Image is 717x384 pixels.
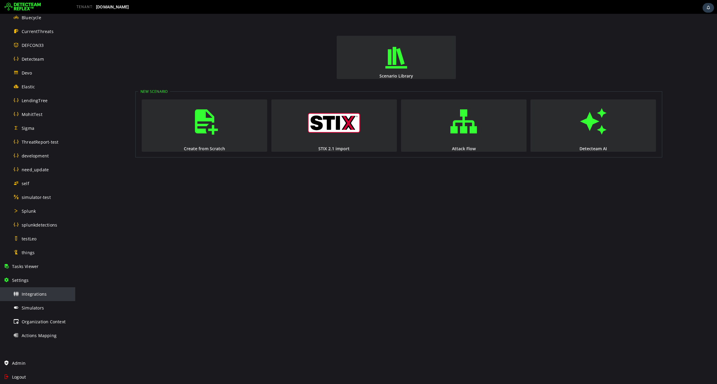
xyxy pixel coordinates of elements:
[22,319,66,325] span: Organization Context
[22,139,58,145] span: ThreatReport-test
[22,305,44,311] span: Simulators
[5,2,41,12] img: Detecteam logo
[455,132,581,138] div: Detecteam AI
[455,86,581,138] button: Detecteam AI
[22,153,49,159] span: development
[22,181,29,186] span: self
[22,42,44,48] span: DEFCON33
[22,208,36,214] span: Splunk
[325,132,452,138] div: Attack Flow
[196,86,322,138] button: STIX 2.1 import
[22,56,44,62] span: Detecteam
[22,291,47,297] span: Integrations
[22,333,57,338] span: Actions Mapping
[196,132,322,138] div: STIX 2.1 import
[22,222,57,228] span: splunkdetections
[261,59,381,65] div: Scenario Library
[22,125,34,131] span: Sigma
[22,15,41,20] span: Bluecycle
[22,250,35,255] span: things
[76,5,94,9] span: TENANT:
[233,99,285,119] img: logo_stix.svg
[12,277,29,283] span: Settings
[22,194,51,200] span: simulator-test
[22,167,49,172] span: need_update
[22,111,42,117] span: MohitTest
[63,75,95,80] legend: New Scenario
[66,132,193,138] div: Create from Scratch
[22,29,54,34] span: CurrentThreats
[326,86,451,138] button: Attack Flow
[22,84,35,90] span: Elastic
[12,374,26,380] span: Logout
[66,86,192,138] button: Create from Scratch
[22,70,32,76] span: Devo
[12,264,39,269] span: Tasks Viewer
[261,22,381,65] button: Scenario Library
[22,98,48,103] span: LendingTree
[96,5,129,9] span: [DOMAIN_NAME]
[703,3,714,13] div: Task Notifications
[22,236,36,242] span: testLeo
[12,360,26,366] span: Admin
